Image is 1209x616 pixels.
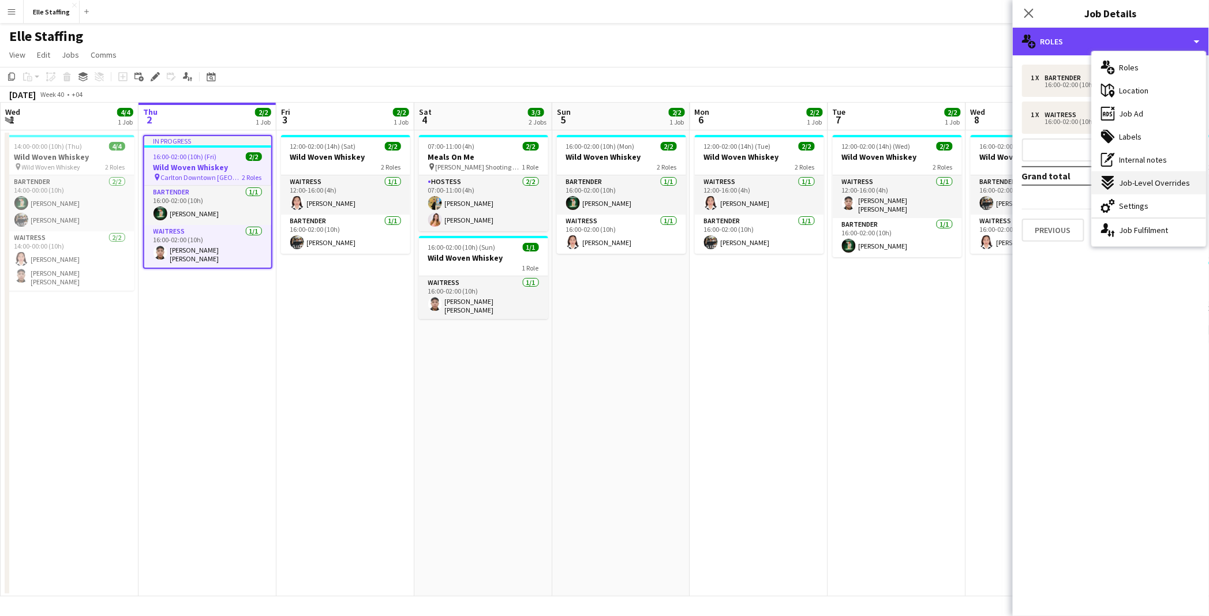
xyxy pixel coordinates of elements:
[1045,111,1081,119] div: Waitress
[381,163,401,171] span: 2 Roles
[833,135,962,257] app-job-card: 12:00-02:00 (14h) (Wed)2/2Wild Woven Whiskey2 RolesWaitress1/112:00-16:00 (4h)[PERSON_NAME] [PERS...
[144,186,271,225] app-card-role: Bartender1/116:00-02:00 (10h)[PERSON_NAME]
[393,108,409,117] span: 2/2
[419,236,548,319] app-job-card: 16:00-02:00 (10h) (Sun)1/1Wild Woven Whiskey1 RoleWaitress1/116:00-02:00 (10h)[PERSON_NAME] [PERS...
[523,142,539,151] span: 2/2
[971,135,1100,254] app-job-card: 16:00-02:00 (10h) (Thu)2/2Wild Woven Whiskey2 RolesBartender1/116:00-02:00 (10h)[PERSON_NAME]Wait...
[833,107,846,117] span: Tue
[57,47,84,62] a: Jobs
[528,108,544,117] span: 3/3
[971,175,1100,215] app-card-role: Bartender1/116:00-02:00 (10h)[PERSON_NAME]
[933,163,953,171] span: 2 Roles
[419,276,548,319] app-card-role: Waitress1/116:00-02:00 (10h)[PERSON_NAME] [PERSON_NAME]
[419,135,548,231] app-job-card: 07:00-11:00 (4h)2/2Meals On Me [PERSON_NAME] Shooting Club1 RoleHostess2/207:00-11:00 (4h)[PERSON...
[38,90,67,99] span: Week 40
[980,142,1048,151] span: 16:00-02:00 (10h) (Thu)
[417,113,432,126] span: 4
[695,175,824,215] app-card-role: Waitress1/112:00-16:00 (4h)[PERSON_NAME]
[143,135,272,269] app-job-card: In progress16:00-02:00 (10h) (Fri)2/2Wild Woven Whiskey Carlton Downtown [GEOGRAPHIC_DATA]2 Roles...
[419,253,548,263] h3: Wild Woven Whiskey
[831,113,846,126] span: 7
[419,107,432,117] span: Sat
[529,118,547,126] div: 2 Jobs
[1120,178,1191,188] span: Job-Level Overrides
[657,163,677,171] span: 2 Roles
[833,218,962,257] app-card-role: Bartender1/116:00-02:00 (10h)[PERSON_NAME]
[144,225,271,268] app-card-role: Waitress1/116:00-02:00 (10h)[PERSON_NAME] [PERSON_NAME]
[799,142,815,151] span: 2/2
[833,152,962,162] h3: Wild Woven Whiskey
[109,142,125,151] span: 4/4
[9,28,83,45] h1: Elle Staffing
[281,135,410,254] app-job-card: 12:00-02:00 (14h) (Sat)2/2Wild Woven Whiskey2 RolesWaitress1/112:00-16:00 (4h)[PERSON_NAME]Barten...
[557,152,686,162] h3: Wild Woven Whiskey
[91,50,117,60] span: Comms
[1031,74,1045,82] div: 1 x
[22,163,81,171] span: Wild Woven Whiskey
[842,142,911,151] span: 12:00-02:00 (14h) (Wed)
[523,243,539,251] span: 1/1
[72,90,83,99] div: +04
[807,108,823,117] span: 2/2
[945,118,960,126] div: 1 Job
[971,215,1100,254] app-card-role: Waitress1/116:00-02:00 (10h)[PERSON_NAME]
[1120,155,1167,165] span: Internal notes
[1120,201,1149,211] span: Settings
[971,107,986,117] span: Wed
[807,118,822,126] div: 1 Job
[833,175,962,218] app-card-role: Waitress1/112:00-16:00 (4h)[PERSON_NAME] [PERSON_NAME]
[256,118,271,126] div: 1 Job
[969,113,986,126] span: 8
[419,152,548,162] h3: Meals On Me
[5,175,134,231] app-card-role: Bartender2/214:00-00:00 (10h)[PERSON_NAME][PERSON_NAME]
[1013,28,1209,55] div: Roles
[1120,132,1142,142] span: Labels
[281,175,410,215] app-card-role: Waitress1/112:00-16:00 (4h)[PERSON_NAME]
[281,152,410,162] h3: Wild Woven Whiskey
[141,113,158,126] span: 2
[5,135,134,291] app-job-card: 14:00-00:00 (10h) (Thu)4/4Wild Woven Whiskey Wild Woven Whiskey2 RolesBartender2/214:00-00:00 (10...
[62,50,79,60] span: Jobs
[555,113,571,126] span: 5
[9,50,25,60] span: View
[117,108,133,117] span: 4/4
[14,142,83,151] span: 14:00-00:00 (10h) (Thu)
[1031,119,1178,125] div: 16:00-02:00 (10h)
[1031,111,1045,119] div: 1 x
[1120,85,1149,96] span: Location
[557,135,686,254] div: 16:00-02:00 (10h) (Mon)2/2Wild Woven Whiskey2 RolesBartender1/116:00-02:00 (10h)[PERSON_NAME]Wait...
[522,163,539,171] span: 1 Role
[1022,138,1200,161] button: Add role
[281,107,290,117] span: Fri
[566,142,635,151] span: 16:00-02:00 (10h) (Mon)
[5,231,134,291] app-card-role: Waitress2/214:00-00:00 (10h)[PERSON_NAME][PERSON_NAME] [PERSON_NAME]
[32,47,55,62] a: Edit
[1092,219,1206,242] div: Job Fulfilment
[1120,62,1139,73] span: Roles
[661,142,677,151] span: 2/2
[279,113,290,126] span: 3
[557,175,686,215] app-card-role: Bartender1/116:00-02:00 (10h)[PERSON_NAME]
[5,47,30,62] a: View
[795,163,815,171] span: 2 Roles
[695,152,824,162] h3: Wild Woven Whiskey
[290,142,356,151] span: 12:00-02:00 (14h) (Sat)
[419,175,548,231] app-card-role: Hostess2/207:00-11:00 (4h)[PERSON_NAME][PERSON_NAME]
[669,108,685,117] span: 2/2
[242,173,262,182] span: 2 Roles
[144,136,271,145] div: In progress
[704,142,771,151] span: 12:00-02:00 (14h) (Tue)
[24,1,80,23] button: Elle Staffing
[693,113,710,126] span: 6
[1031,82,1178,88] div: 16:00-02:00 (10h)
[1120,108,1144,119] span: Job Ad
[86,47,121,62] a: Comms
[5,152,134,162] h3: Wild Woven Whiskey
[9,89,36,100] div: [DATE]
[945,108,961,117] span: 2/2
